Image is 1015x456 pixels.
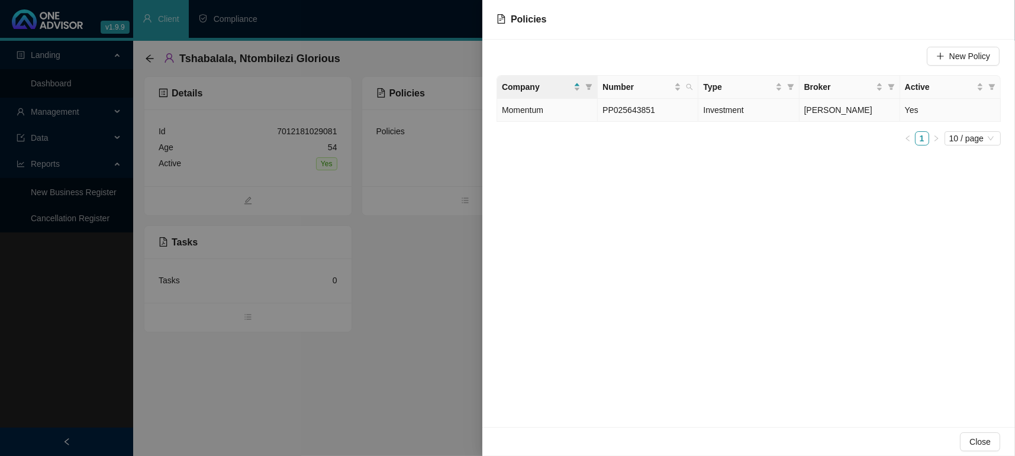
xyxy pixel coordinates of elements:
span: left [904,135,911,142]
li: Next Page [929,131,943,145]
span: filter [785,78,797,96]
span: plus [936,52,945,60]
li: Previous Page [901,131,915,145]
span: New Policy [949,50,990,63]
th: Type [698,76,799,99]
span: file-text [497,14,506,24]
span: Active [905,80,974,93]
a: 1 [916,132,929,145]
th: Broker [800,76,900,99]
span: filter [988,83,995,90]
td: Yes [900,99,1001,122]
span: [PERSON_NAME] [804,105,872,115]
span: filter [885,78,897,96]
span: filter [585,83,592,90]
span: Momentum [502,105,543,115]
span: Investment [703,105,743,115]
span: Number [602,80,672,93]
button: left [901,131,915,145]
span: 10 / page [949,132,996,145]
span: right [933,135,940,142]
span: PP025643851 [602,105,655,115]
span: filter [888,83,895,90]
span: filter [583,78,595,96]
button: Close [960,432,1000,451]
span: search [684,78,695,96]
span: filter [986,78,998,96]
span: Company [502,80,571,93]
button: New Policy [927,47,1000,66]
th: Number [598,76,698,99]
span: Broker [804,80,874,93]
th: Active [900,76,1001,99]
div: Page Size [945,131,1001,145]
span: Policies [511,14,546,24]
span: Close [969,435,991,448]
li: 1 [915,131,929,145]
button: right [929,131,943,145]
span: search [686,83,693,90]
span: Type [703,80,772,93]
span: filter [787,83,794,90]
